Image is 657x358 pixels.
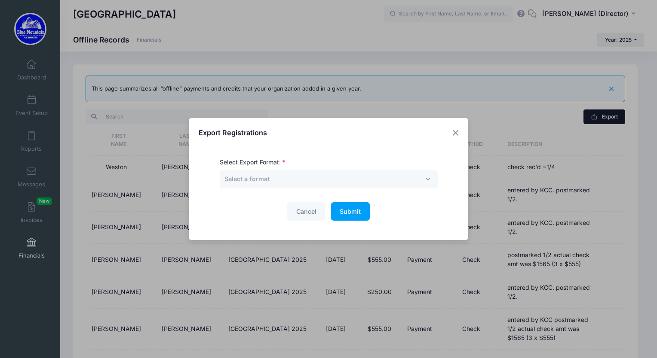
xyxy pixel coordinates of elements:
button: Close [448,125,464,141]
button: Submit [331,202,370,221]
span: Select a format [224,174,270,183]
span: Select a format [220,170,438,188]
span: Select a format [224,175,270,182]
span: Submit [340,208,361,215]
label: Select Export Format: [220,158,286,167]
button: Cancel [287,202,325,221]
h4: Export Registrations [199,127,267,138]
